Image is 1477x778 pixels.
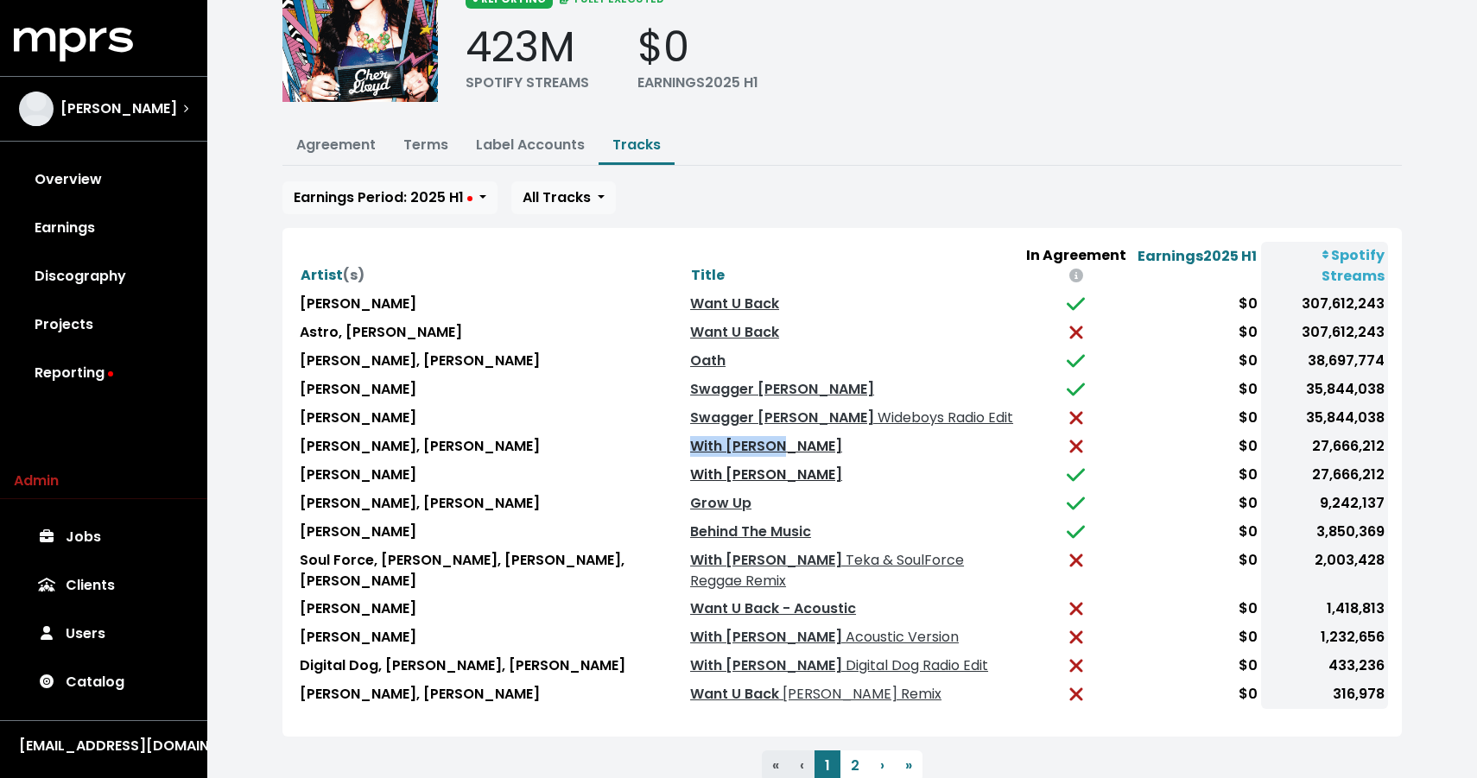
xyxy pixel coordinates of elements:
[779,684,941,704] span: [PERSON_NAME] Remix
[296,490,687,518] td: [PERSON_NAME], [PERSON_NAME]
[511,181,616,214] button: All Tracks
[14,300,193,349] a: Projects
[466,73,589,93] div: SPOTIFY STREAMS
[1133,404,1261,433] td: $0
[19,736,188,756] div: [EMAIL_ADDRESS][DOMAIN_NAME]
[296,290,687,319] td: [PERSON_NAME]
[874,408,1013,427] span: Wideboys Radio Edit
[690,655,988,675] a: With [PERSON_NAME] Digital Dog Radio Edit
[403,135,448,155] a: Terms
[1261,461,1388,490] td: 27,666,212
[1261,490,1388,518] td: 9,242,137
[343,265,364,285] span: (s)
[14,349,193,397] a: Reporting
[1261,680,1388,709] td: 316,978
[1018,242,1133,290] th: In Agreement
[296,347,687,376] td: [PERSON_NAME], [PERSON_NAME]
[1133,680,1261,709] td: $0
[690,351,726,370] a: Oath
[296,461,687,490] td: [PERSON_NAME]
[1261,347,1388,376] td: 38,697,774
[14,155,193,204] a: Overview
[296,518,687,547] td: [PERSON_NAME]
[296,404,687,433] td: [PERSON_NAME]
[690,522,811,541] a: Behind The Music
[14,561,193,610] a: Clients
[690,264,726,287] button: Title
[1133,547,1261,595] td: $0
[296,376,687,404] td: [PERSON_NAME]
[1261,652,1388,680] td: 433,236
[690,465,842,484] a: With [PERSON_NAME]
[1261,547,1388,595] td: 2,003,428
[690,322,779,342] a: Want U Back
[294,187,472,207] span: Earnings Period: 2025 H1
[296,433,687,461] td: [PERSON_NAME], [PERSON_NAME]
[296,623,687,652] td: [PERSON_NAME]
[691,265,725,285] span: Title
[842,627,959,647] span: Acoustic Version
[1261,595,1388,623] td: 1,418,813
[690,627,959,647] a: With [PERSON_NAME] Acoustic Version
[1261,404,1388,433] td: 35,844,038
[14,658,193,706] a: Catalog
[466,22,589,73] div: 423M
[14,513,193,561] a: Jobs
[690,684,941,704] a: Want U Back [PERSON_NAME] Remix
[1133,623,1261,652] td: $0
[1133,319,1261,347] td: $0
[1133,347,1261,376] td: $0
[296,547,687,595] td: Soul Force, [PERSON_NAME], [PERSON_NAME], [PERSON_NAME]
[1261,623,1388,652] td: 1,232,656
[842,655,988,675] span: Digital Dog Radio Edit
[690,294,779,313] a: Want U Back
[19,92,54,126] img: The selected account / producer
[14,252,193,300] a: Discography
[1133,490,1261,518] td: $0
[1133,652,1261,680] td: $0
[300,264,365,287] button: Artist(s)
[296,319,687,347] td: Astro, [PERSON_NAME]
[14,204,193,252] a: Earnings
[1261,376,1388,404] td: 35,844,038
[476,135,585,155] a: Label Accounts
[1133,461,1261,490] td: $0
[296,652,687,680] td: Digital Dog, [PERSON_NAME], [PERSON_NAME]
[612,135,661,155] a: Tracks
[1133,433,1261,461] td: $0
[1261,242,1388,290] th: Spotify Streams
[296,135,376,155] a: Agreement
[1261,290,1388,319] td: 307,612,243
[14,34,133,54] a: mprs logo
[1133,376,1261,404] td: $0
[690,436,842,456] a: With [PERSON_NAME]
[690,379,874,399] a: Swagger [PERSON_NAME]
[523,187,591,207] span: All Tracks
[1261,518,1388,547] td: 3,850,369
[301,265,364,285] span: Artist
[296,680,687,709] td: [PERSON_NAME], [PERSON_NAME]
[14,610,193,658] a: Users
[1261,319,1388,347] td: 307,612,243
[1133,290,1261,319] td: $0
[880,756,884,775] span: ›
[1133,595,1261,623] td: $0
[1133,518,1261,547] td: $0
[690,550,964,591] a: With [PERSON_NAME] Teka & SoulForce Reggae Remix
[1137,245,1258,268] button: Earnings2025 H1
[637,22,758,73] div: $0
[690,408,1013,427] a: Swagger [PERSON_NAME] Wideboys Radio Edit
[14,735,193,757] button: [EMAIL_ADDRESS][DOMAIN_NAME]
[637,73,758,93] div: EARNINGS 2025 H1
[60,98,177,119] span: [PERSON_NAME]
[905,756,912,775] span: »
[690,493,751,513] a: Grow Up
[690,550,964,591] span: Teka & SoulForce Reggae Remix
[296,595,687,623] td: [PERSON_NAME]
[1138,246,1257,266] span: Earnings 2025 H1
[1261,433,1388,461] td: 27,666,212
[282,181,498,214] button: Earnings Period: 2025 H1
[690,598,856,618] a: Want U Back - Acoustic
